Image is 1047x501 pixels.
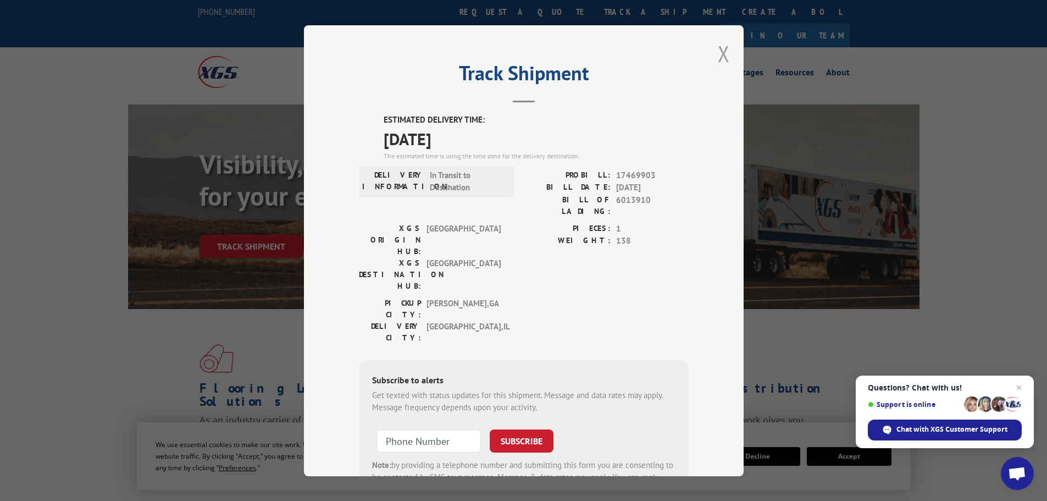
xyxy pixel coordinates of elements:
span: In Transit to Destination [430,169,504,194]
button: SUBSCRIBE [490,429,553,452]
label: ESTIMATED DELIVERY TIME: [384,114,689,126]
label: WEIGHT: [524,235,611,247]
label: PROBILL: [524,169,611,181]
div: Get texted with status updates for this shipment. Message and data rates may apply. Message frequ... [372,389,675,414]
label: PIECES: [524,222,611,235]
strong: Note: [372,459,391,470]
span: 1 [616,222,689,235]
span: Support is online [868,400,960,409]
label: PICKUP CITY: [359,297,421,320]
div: by providing a telephone number and submitting this form you are consenting to be contacted by SM... [372,459,675,496]
button: Close modal [718,39,730,68]
label: BILL DATE: [524,181,611,194]
a: Open chat [1001,457,1034,490]
span: 138 [616,235,689,247]
span: [GEOGRAPHIC_DATA] [426,222,501,257]
label: DELIVERY INFORMATION: [362,169,424,194]
h2: Track Shipment [359,65,689,86]
label: XGS ORIGIN HUB: [359,222,421,257]
span: 6013910 [616,194,689,217]
input: Phone Number [376,429,481,452]
span: 17469903 [616,169,689,181]
span: Chat with XGS Customer Support [868,420,1022,441]
span: [GEOGRAPHIC_DATA] , IL [426,320,501,343]
label: BILL OF LADING: [524,194,611,217]
div: The estimated time is using the time zone for the delivery destination. [384,151,689,161]
div: Subscribe to alerts [372,373,675,389]
span: [GEOGRAPHIC_DATA] [426,257,501,291]
span: Chat with XGS Customer Support [896,425,1007,434]
span: [DATE] [384,126,689,151]
span: [PERSON_NAME] , GA [426,297,501,320]
label: XGS DESTINATION HUB: [359,257,421,291]
label: DELIVERY CITY: [359,320,421,343]
span: [DATE] [616,181,689,194]
span: Questions? Chat with us! [868,383,1022,392]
